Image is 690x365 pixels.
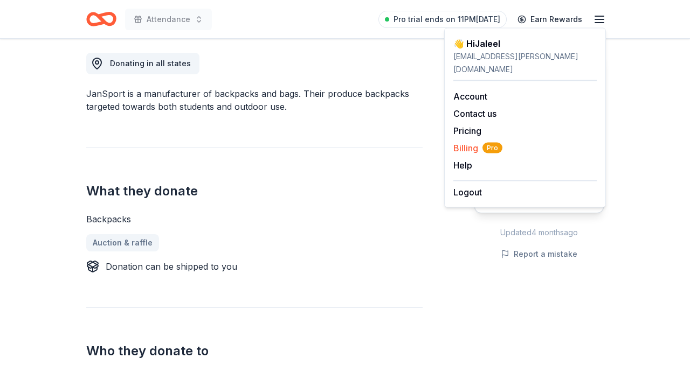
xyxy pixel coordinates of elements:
[86,182,423,200] h2: What they donate
[86,342,423,360] h2: Who they donate to
[453,107,496,120] button: Contact us
[453,142,502,155] span: Billing
[453,37,597,50] div: 👋 Hi Jaleel
[453,91,487,102] a: Account
[474,226,604,239] div: Updated 4 months ago
[453,125,481,136] a: Pricing
[86,87,423,113] div: JanSport is a manufacturer of backpacks and bags. Their produce backpacks targeted towards both s...
[125,9,212,30] button: Attendance
[147,13,190,26] span: Attendance
[453,142,502,155] button: BillingPro
[501,248,577,261] button: Report a mistake
[378,11,507,28] a: Pro trial ends on 11PM[DATE]
[453,186,482,199] button: Logout
[86,6,116,32] a: Home
[110,59,191,68] span: Donating in all states
[394,13,500,26] span: Pro trial ends on 11PM[DATE]
[482,143,502,153] span: Pro
[453,50,597,76] div: [EMAIL_ADDRESS][PERSON_NAME][DOMAIN_NAME]
[106,260,237,273] div: Donation can be shipped to you
[86,213,423,226] div: Backpacks
[511,10,589,29] a: Earn Rewards
[86,234,159,251] a: Auction & raffle
[453,159,472,172] button: Help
